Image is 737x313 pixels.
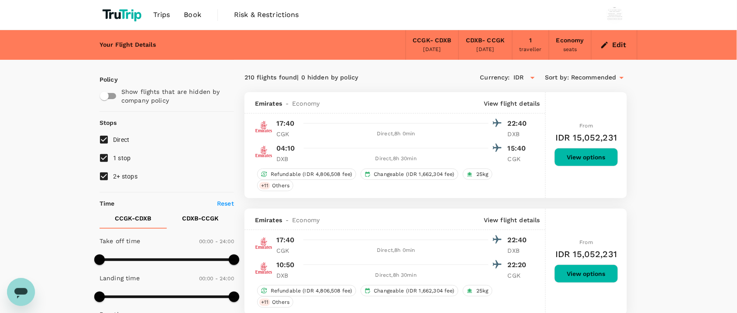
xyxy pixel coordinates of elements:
span: 00:00 - 24:00 [199,275,234,282]
p: Reset [217,199,234,208]
span: Direct [113,136,130,143]
div: seats [563,45,577,54]
span: 1 stop [113,155,131,162]
p: 17:40 [276,118,295,129]
span: Refundable (IDR 4,806,508 fee) [267,287,356,295]
span: Others [269,299,293,306]
img: Wisnu Wiranata [606,6,623,24]
button: View options [554,265,618,283]
div: +11Others [257,180,293,191]
p: Time [100,199,115,208]
div: [DATE] [477,45,494,54]
span: Currency : [480,73,510,83]
button: Edit [599,38,630,52]
p: CGK [276,246,298,255]
span: Book [184,10,201,20]
h6: IDR 15,052,231 [555,247,617,261]
span: From [580,123,593,129]
span: Changeable (IDR 1,662,304 fee) [371,171,458,178]
span: Recommended [571,73,616,83]
p: CDXB - CCGK [182,214,219,223]
div: 210 flights found | 0 hidden by policy [245,73,436,83]
p: CCGK - CDXB [115,214,152,223]
div: CCGK - CDXB [413,36,452,45]
div: Changeable (IDR 1,662,304 fee) [361,285,459,296]
span: - [282,99,292,108]
p: 17:40 [276,235,295,245]
span: 25kg [473,171,492,178]
div: 1 [529,36,532,45]
p: DXB [276,155,298,163]
p: 22:40 [508,118,530,129]
div: traveller [520,45,542,54]
p: Show flights that are hidden by company policy [121,87,228,105]
div: 25kg [463,285,492,296]
button: Open [527,72,539,84]
span: From [580,239,593,245]
span: Emirates [255,216,282,224]
img: EK [255,118,272,135]
button: View options [554,148,618,166]
iframe: Button to launch messaging window [7,278,35,306]
p: DXB [508,130,530,138]
div: 25kg [463,169,492,180]
p: 10:50 [276,260,295,270]
p: Take off time [100,237,140,245]
img: EK [255,143,272,160]
span: Risk & Restrictions [234,10,299,20]
img: EK [255,259,272,277]
strong: Stops [100,119,117,126]
p: Policy [100,75,107,84]
p: View flight details [484,99,540,108]
p: View flight details [484,216,540,224]
div: Direct , 8h 30min [303,271,489,280]
h6: IDR 15,052,231 [555,131,617,144]
span: 00:00 - 24:00 [199,238,234,244]
p: CGK [508,271,530,280]
span: Sort by : [545,73,569,83]
span: Trips [153,10,170,20]
span: Emirates [255,99,282,108]
p: 15:40 [508,143,530,154]
span: + 11 [259,182,270,189]
img: EK [255,234,272,252]
div: Direct , 8h 0min [303,246,489,255]
span: 2+ stops [113,173,138,180]
p: 04:10 [276,143,295,154]
span: + 11 [259,299,270,306]
p: CGK [508,155,530,163]
div: Changeable (IDR 1,662,304 fee) [361,169,459,180]
div: Your Flight Details [100,40,156,50]
div: Refundable (IDR 4,806,508 fee) [257,169,356,180]
p: Landing time [100,274,140,282]
span: - [282,216,292,224]
span: Economy [292,216,320,224]
div: Direct , 8h 0min [303,130,489,138]
span: Refundable (IDR 4,806,508 fee) [267,171,356,178]
img: TruTrip logo [100,5,146,24]
p: 22:40 [508,235,530,245]
p: 22:20 [508,260,530,270]
p: DXB [508,246,530,255]
span: Others [269,182,293,189]
p: CGK [276,130,298,138]
div: +11Others [257,296,293,308]
p: DXB [276,271,298,280]
div: Refundable (IDR 4,806,508 fee) [257,285,356,296]
div: CDXB - CCGK [466,36,505,45]
div: Economy [556,36,584,45]
div: Direct , 8h 30min [303,155,489,163]
span: Economy [292,99,320,108]
span: 25kg [473,287,492,295]
div: [DATE] [424,45,441,54]
span: Changeable (IDR 1,662,304 fee) [371,287,458,295]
